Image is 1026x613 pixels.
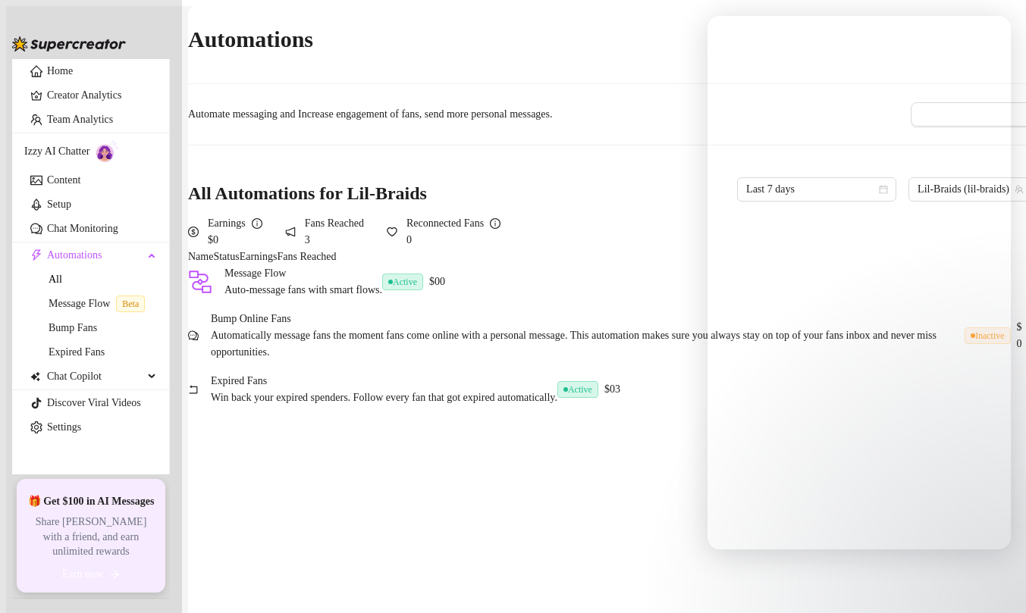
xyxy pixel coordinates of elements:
h3: All Automations [188,182,427,206]
span: 0 [406,232,500,249]
article: $0 [429,274,440,290]
span: Automate messaging and Increase engagement of fans, send more personal messages. [188,106,553,123]
article: $0 [604,381,615,398]
span: 🎁 Get $100 in AI Messages [28,494,155,509]
img: svg%3e [188,270,212,294]
span: comment [188,330,199,341]
img: Chat Copilot [30,371,40,382]
article: Fans Reached [277,249,336,265]
img: logo-BBDzfeDw.svg [12,36,126,52]
button: Earn nowarrow-right [26,565,156,583]
span: rollback [188,384,199,395]
span: $0 [208,232,262,249]
a: Expired Fans [49,346,105,358]
span: Automatically message fans the moment fans come online with a personal message. This automation m... [211,327,965,361]
span: Auto-message fans with smart flows. [224,282,382,299]
a: Team Analytics [47,114,113,125]
span: team [1015,185,1024,194]
span: for Lil-Braids [315,183,427,203]
a: Settings [47,421,81,433]
a: All [49,274,62,285]
span: Message Flow [224,265,382,282]
div: Reconnected Fans [406,215,500,232]
div: Earnings [208,215,262,232]
a: Bump Fans [49,322,97,333]
span: Izzy AI Chatter [24,143,89,160]
a: Setup [47,199,71,210]
span: Share [PERSON_NAME] with a friend, and earn unlimited rewards [26,514,156,559]
span: heart [387,227,397,237]
span: Active [393,277,417,287]
a: Discover Viral Videos [47,397,141,408]
span: 3 [305,232,364,249]
span: Expired Fans [211,373,557,389]
a: Message FlowBeta [49,298,151,309]
iframe: Intercom live chat [708,16,1011,549]
article: 3 [615,381,620,398]
article: 0 [440,274,445,290]
span: Active [568,384,592,395]
span: Beta [116,296,145,312]
a: Chat Monitoring [47,223,118,234]
a: Creator Analytics [47,83,157,108]
span: Chat Copilot [47,364,143,389]
span: info-circle [252,218,262,229]
span: Win back your expired spenders. Follow every fan that got expired automatically. [211,389,557,406]
iframe: Intercom live chat [974,561,1011,598]
span: Earn now [62,568,103,580]
img: AI Chatter [96,140,119,162]
a: Home [47,65,73,77]
article: Earnings [240,249,278,265]
span: Automations [47,243,143,267]
span: notification [285,227,296,237]
span: Fans Reached [305,217,364,229]
article: Name [188,249,213,265]
article: Status [213,249,239,265]
span: Bump Online Fans [211,311,965,327]
span: thunderbolt [30,249,42,261]
span: dollar [188,227,199,237]
span: info-circle [490,218,500,229]
span: arrow-right [109,569,120,580]
a: Content [47,174,80,186]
